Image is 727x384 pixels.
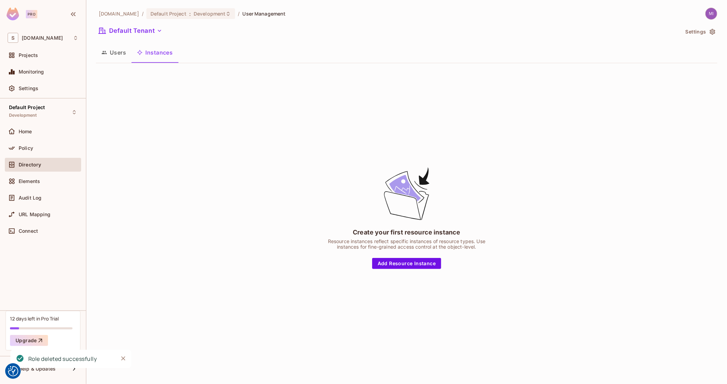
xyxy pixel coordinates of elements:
img: Revisit consent button [8,366,18,376]
button: Add Resource Instance [372,258,441,269]
li: / [238,10,240,17]
span: Audit Log [19,195,41,201]
button: Instances [132,44,178,61]
div: Pro [26,10,37,18]
img: michal.wojcik@testshipping.com [706,8,717,19]
span: Development [194,10,225,17]
span: Projects [19,52,38,58]
div: Role deleted successfully [28,355,97,363]
span: Default Project [151,10,186,17]
span: S [8,33,18,43]
li: / [142,10,144,17]
span: Connect [19,228,38,234]
span: User Management [243,10,286,17]
button: Consent Preferences [8,366,18,376]
button: Upgrade [10,335,48,346]
button: Default Tenant [96,25,165,36]
span: Default Project [9,105,45,110]
div: 12 days left in Pro Trial [10,315,59,322]
span: : [189,11,191,17]
div: Resource instances reflect specific instances of resource types. Use instances for fine-grained a... [320,239,493,250]
button: Users [96,44,132,61]
span: Workspace: sea.live [22,35,63,41]
div: Create your first resource instance [353,228,460,237]
span: Elements [19,179,40,184]
span: Settings [19,86,38,91]
span: Monitoring [19,69,44,75]
button: Close [118,353,128,364]
span: Development [9,113,37,118]
span: Home [19,129,32,134]
img: SReyMgAAAABJRU5ErkJggg== [7,8,19,20]
span: Policy [19,145,33,151]
span: URL Mapping [19,212,51,217]
span: the active workspace [99,10,139,17]
span: Directory [19,162,41,167]
button: Settings [683,26,717,37]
